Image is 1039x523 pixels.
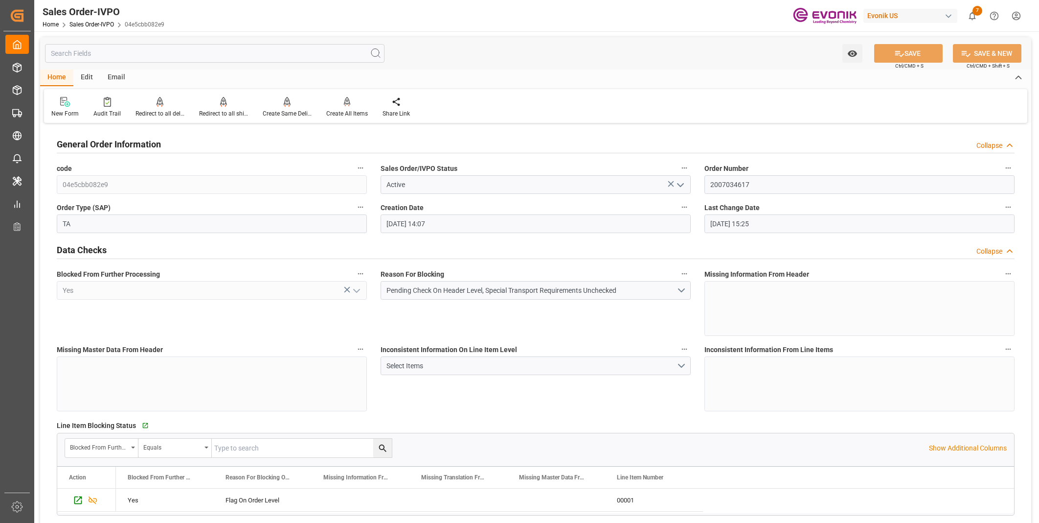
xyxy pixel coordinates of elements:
button: open menu [381,281,691,300]
div: Select Items [386,361,677,371]
button: SAVE [874,44,943,63]
button: Missing Information From Header [1002,267,1015,280]
div: 00001 [605,489,703,511]
span: code [57,164,72,174]
div: Pending Check On Header Level, Special Transport Requirements Unchecked [386,285,677,296]
button: search button [373,439,392,457]
input: MM-DD-YYYY HH:MM [704,214,1015,233]
div: Equals [143,441,201,452]
a: Home [43,21,59,28]
span: Last Change Date [704,203,760,213]
button: Inconsistent Information From Line Items [1002,343,1015,356]
div: Edit [73,70,100,86]
button: Order Type (SAP) [354,201,367,214]
span: Blocked From Further Processing [57,269,160,280]
span: Inconsistent Information On Line Item Level [381,345,517,355]
div: Press SPACE to select this row. [116,489,703,512]
div: New Form [51,109,79,118]
button: code [354,162,367,174]
span: Creation Date [381,203,424,213]
span: Line Item Number [617,474,663,481]
button: open menu [138,439,212,457]
button: Inconsistent Information On Line Item Level [678,343,691,356]
span: Missing Master Data From SAP [519,474,585,481]
input: MM-DD-YYYY HH:MM [381,214,691,233]
button: Sales Order/IVPO Status [678,162,691,174]
span: Reason For Blocking On This Line Item [226,474,291,481]
span: Missing Master Data From Header [57,345,163,355]
div: Yes [128,489,202,512]
span: Missing Information From Header [704,269,809,280]
span: Reason For Blocking [381,269,444,280]
button: Blocked From Further Processing [354,267,367,280]
span: Line Item Blocking Status [57,421,136,431]
div: Sales Order-IVPO [43,4,164,19]
button: Creation Date [678,201,691,214]
h2: Data Checks [57,243,107,257]
button: Last Change Date [1002,201,1015,214]
div: Blocked From Further Processing [70,441,128,452]
div: Redirect to all deliveries [136,109,184,118]
div: Collapse [976,141,1002,151]
span: Missing Translation From Master Data [421,474,487,481]
button: open menu [673,177,687,192]
a: Sales Order-IVPO [69,21,114,28]
button: open menu [842,44,862,63]
button: show 7 new notifications [961,5,983,27]
img: Evonik-brand-mark-Deep-Purple-RGB.jpeg_1700498283.jpeg [793,7,857,24]
span: Missing Information From Line Item [323,474,389,481]
div: Flag On Order Level [214,489,312,511]
span: Order Type (SAP) [57,203,111,213]
span: Blocked From Further Processing [128,474,193,481]
button: Evonik US [863,6,961,25]
div: Collapse [976,246,1002,257]
button: open menu [381,357,691,375]
div: Press SPACE to select this row. [57,489,116,512]
div: Share Link [383,109,410,118]
button: Help Center [983,5,1005,27]
span: Order Number [704,164,748,174]
h2: General Order Information [57,138,161,151]
input: Search Fields [45,44,384,63]
span: Inconsistent Information From Line Items [704,345,833,355]
div: Create All Items [326,109,368,118]
button: open menu [65,439,138,457]
p: Show Additional Columns [929,443,1007,453]
span: Ctrl/CMD + Shift + S [967,62,1010,70]
button: Order Number [1002,162,1015,174]
button: Missing Master Data From Header [354,343,367,356]
span: Ctrl/CMD + S [895,62,924,70]
span: 7 [972,6,982,16]
div: Create Same Delivery Date [263,109,312,118]
div: Audit Trail [93,109,121,118]
div: Home [40,70,73,86]
button: Reason For Blocking [678,267,691,280]
input: Type to search [212,439,392,457]
div: Action [69,474,86,481]
button: open menu [349,283,363,298]
div: Email [100,70,133,86]
button: SAVE & NEW [953,44,1021,63]
span: Sales Order/IVPO Status [381,164,457,174]
div: Redirect to all shipments [199,109,248,118]
div: Evonik US [863,9,957,23]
